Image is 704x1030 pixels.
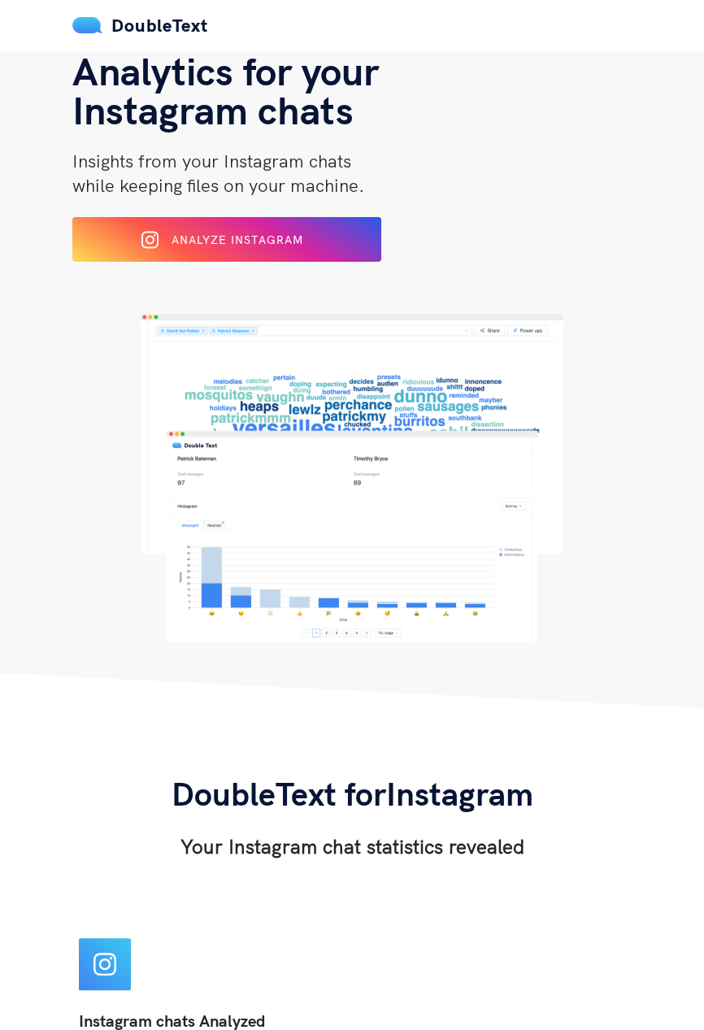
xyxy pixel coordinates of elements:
[111,14,208,37] span: DoubleText
[72,17,103,33] img: mS3x8y1f88AAAAABJRU5ErkJggg==
[72,174,364,197] span: while keeping files on your machine.
[72,238,381,253] a: Analyze Instagram
[141,314,563,643] img: hero
[172,233,303,247] span: Analyze Instagram
[72,14,208,37] a: DoubleText
[172,773,533,814] span: DoubleText for Instagram
[72,217,381,262] button: Analyze Instagram
[172,833,533,859] h3: Your Instagram chat statistics revealed
[72,85,354,134] span: Instagram chats
[72,46,379,95] span: Analytics for your
[72,150,351,172] span: Insights from your Instagram chats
